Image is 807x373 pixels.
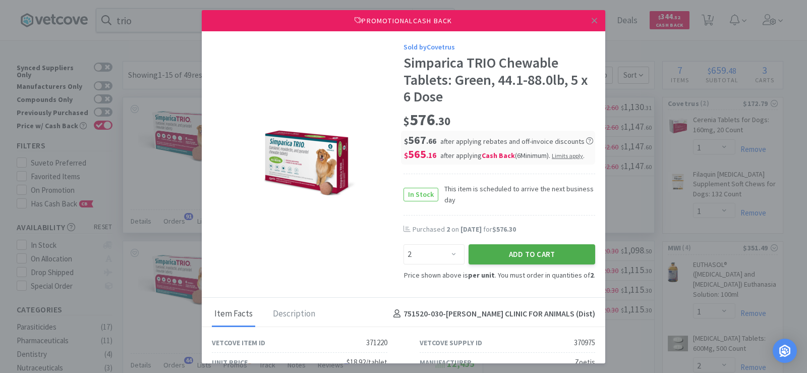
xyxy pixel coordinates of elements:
[574,337,595,349] div: 370975
[212,357,248,368] div: Unit Price
[413,225,595,235] div: Purchased on for
[212,337,265,348] div: Vetcove Item ID
[574,356,595,368] div: Zoetis
[270,302,318,327] div: Description
[460,225,482,234] span: [DATE]
[515,151,549,160] span: ( 6 Minimum)
[403,41,595,52] div: Sold by Covetrus
[259,98,356,224] img: dbcc011dc1e14ffb8d6ab61259713f1b_370975.png
[404,133,436,147] span: 567
[202,10,605,31] div: Promotional Cash Back
[404,188,438,201] span: In Stock
[404,136,408,146] span: $
[435,114,450,128] span: . 30
[403,114,410,128] span: $
[468,271,495,280] strong: per unit
[403,110,450,130] span: 576
[426,150,436,160] span: . 16
[590,271,594,280] strong: 2
[403,270,595,281] div: Price shown above is . You must order in quantities of .
[389,307,595,321] h4: 751520-030 - [PERSON_NAME] CLINIC FOR ANIMALS (Dist)
[426,136,436,146] span: . 66
[552,151,585,160] div: .
[469,244,595,264] button: Add to Cart
[420,337,482,348] div: Vetcove Supply ID
[404,150,408,160] span: $
[420,357,472,368] div: Manufacturer
[773,339,797,363] div: Open Intercom Messenger
[440,137,593,146] span: after applying rebates and off-invoice discounts
[438,183,595,206] span: This item is scheduled to arrive the next business day
[552,152,583,159] span: Limits apply
[212,302,255,327] div: Item Facts
[446,225,450,234] span: 2
[492,225,516,234] span: $576.30
[440,151,585,160] span: after applying .
[482,151,515,160] i: Cash Back
[403,55,595,105] div: Simparica TRIO Chewable Tablets: Green, 44.1-88.0lb, 5 x 6 Dose
[366,337,387,349] div: 371220
[347,356,387,368] div: $18.92/tablet
[404,147,436,161] span: 565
